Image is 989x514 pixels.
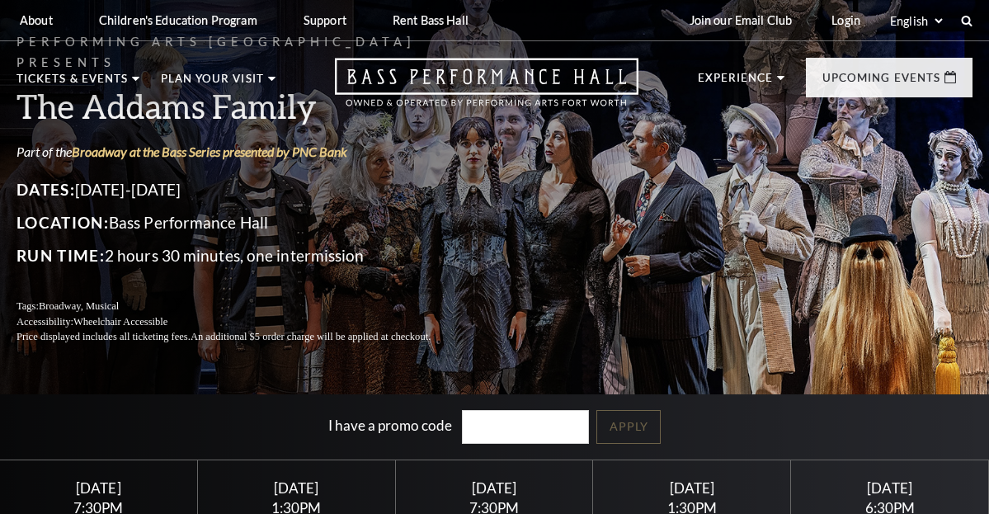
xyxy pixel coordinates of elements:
p: Rent Bass Hall [393,13,469,27]
label: I have a promo code [328,417,452,434]
span: Dates: [16,180,75,199]
p: Support [304,13,346,27]
p: Bass Performance Hall [16,210,470,236]
p: Upcoming Events [822,73,940,92]
div: [DATE] [811,479,968,497]
p: Tags: [16,299,470,314]
div: [DATE] [415,479,572,497]
span: Location: [16,213,109,232]
span: Broadway, Musical [39,300,119,312]
select: Select: [887,13,945,29]
p: About [20,13,53,27]
span: Run Time: [16,246,105,265]
p: Experience [698,73,774,92]
span: An additional $5 order charge will be applied at checkout. [191,331,431,342]
div: [DATE] [613,479,770,497]
p: Plan Your Visit [161,73,264,93]
span: Wheelchair Accessible [73,316,167,328]
p: Children's Education Program [99,13,257,27]
div: [DATE] [218,479,375,497]
p: Accessibility: [16,314,470,330]
p: Part of the [16,143,470,161]
p: Price displayed includes all ticketing fees. [16,329,470,345]
p: 2 hours 30 minutes, one intermission [16,243,470,269]
p: Tickets & Events [16,73,128,93]
a: Broadway at the Bass Series presented by PNC Bank [72,144,347,159]
div: [DATE] [20,479,177,497]
p: [DATE]-[DATE] [16,177,470,203]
